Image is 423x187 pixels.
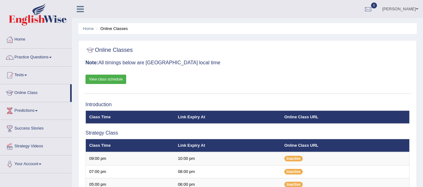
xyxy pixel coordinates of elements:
span: 0 [371,2,377,8]
span: Inactive [284,169,303,175]
td: 08:00 pm [174,165,281,178]
td: 07:00 pm [86,165,175,178]
a: Predictions [0,102,72,118]
a: Tests [0,66,72,82]
a: Your Account [0,155,72,171]
th: Link Expiry At [174,139,281,152]
th: Class Time [86,111,175,124]
a: View class schedule [85,75,126,84]
b: Note: [85,60,98,65]
th: Link Expiry At [174,111,281,124]
li: Online Classes [95,26,128,32]
a: Success Stories [0,120,72,135]
a: Home [0,31,72,47]
h3: All timings below are [GEOGRAPHIC_DATA] local time [85,60,410,66]
a: Strategy Videos [0,138,72,153]
h3: Strategy Class [85,130,410,136]
th: Online Class URL [281,111,410,124]
a: Online Class [0,84,70,100]
a: Home [83,26,94,31]
span: Inactive [284,156,303,161]
h2: Online Classes [85,46,133,55]
td: 10:00 pm [174,152,281,165]
h3: Introduction [85,102,410,107]
a: Practice Questions [0,49,72,64]
td: 09:00 pm [86,152,175,165]
th: Online Class URL [281,139,410,152]
th: Class Time [86,139,175,152]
